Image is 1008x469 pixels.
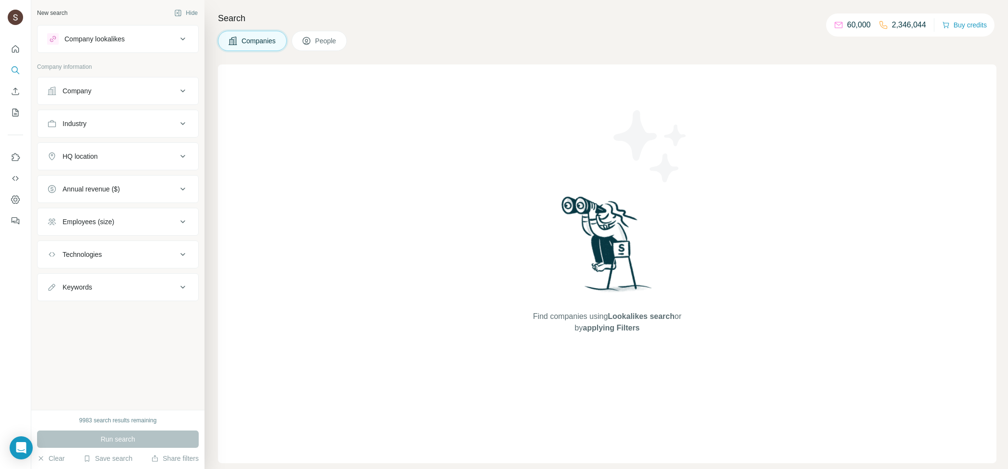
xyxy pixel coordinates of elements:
[315,36,337,46] span: People
[37,63,199,71] p: Company information
[530,311,684,334] span: Find companies using or by
[8,212,23,229] button: Feedback
[37,9,67,17] div: New search
[847,19,871,31] p: 60,000
[63,119,87,128] div: Industry
[37,454,64,463] button: Clear
[63,217,114,227] div: Employees (size)
[38,243,198,266] button: Technologies
[38,177,198,201] button: Annual revenue ($)
[38,210,198,233] button: Employees (size)
[607,103,694,190] img: Surfe Illustration - Stars
[8,191,23,208] button: Dashboard
[167,6,204,20] button: Hide
[583,324,639,332] span: applying Filters
[63,86,91,96] div: Company
[242,36,277,46] span: Companies
[8,83,23,100] button: Enrich CSV
[79,416,157,425] div: 9983 search results remaining
[63,152,98,161] div: HQ location
[8,149,23,166] button: Use Surfe on LinkedIn
[38,27,198,51] button: Company lookalikes
[892,19,926,31] p: 2,346,044
[8,40,23,58] button: Quick start
[942,18,987,32] button: Buy credits
[218,12,996,25] h4: Search
[83,454,132,463] button: Save search
[10,436,33,459] div: Open Intercom Messenger
[151,454,199,463] button: Share filters
[8,170,23,187] button: Use Surfe API
[63,250,102,259] div: Technologies
[64,34,125,44] div: Company lookalikes
[38,145,198,168] button: HQ location
[8,104,23,121] button: My lists
[38,112,198,135] button: Industry
[38,276,198,299] button: Keywords
[38,79,198,102] button: Company
[8,10,23,25] img: Avatar
[63,282,92,292] div: Keywords
[608,312,675,320] span: Lookalikes search
[63,184,120,194] div: Annual revenue ($)
[8,62,23,79] button: Search
[557,194,657,301] img: Surfe Illustration - Woman searching with binoculars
